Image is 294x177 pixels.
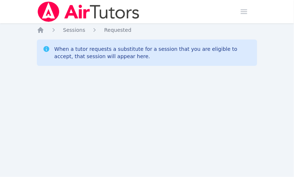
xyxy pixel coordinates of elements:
nav: Breadcrumb [37,26,257,34]
span: Requested [104,27,131,33]
div: When a tutor requests a substitute for a session that you are eligible to accept, that session wi... [54,45,252,60]
img: Air Tutors [37,1,140,22]
a: Requested [104,26,131,34]
a: Sessions [63,26,85,34]
span: Sessions [63,27,85,33]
